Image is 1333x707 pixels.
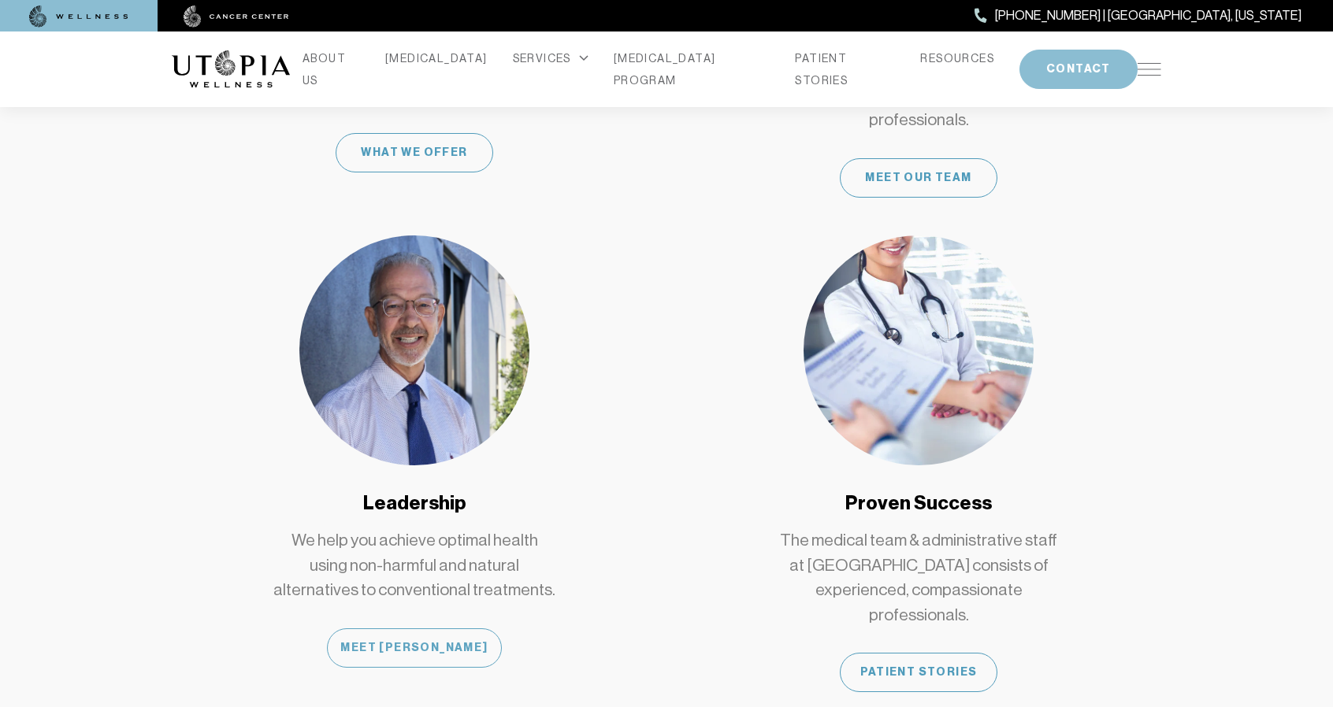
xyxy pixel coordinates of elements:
[1138,63,1161,76] img: icon-hamburger
[795,47,895,91] a: PATIENT STORIES
[385,47,488,69] a: [MEDICAL_DATA]
[920,47,994,69] a: RESOURCES
[1019,50,1138,89] button: CONTACT
[676,235,1161,693] a: Proven SuccessThe medical team & administrative staff at [GEOGRAPHIC_DATA] consists of experience...
[29,6,128,28] img: wellness
[995,6,1301,26] span: [PHONE_NUMBER] | [GEOGRAPHIC_DATA], [US_STATE]
[184,6,289,28] img: cancer center
[303,47,360,91] a: ABOUT US
[336,133,493,172] div: What We Offer
[327,628,501,668] div: Meet [PERSON_NAME]
[614,47,770,91] a: [MEDICAL_DATA] PROGRAM
[840,158,997,198] div: Meet Our Team
[777,528,1060,627] p: The medical team & administrative staff at [GEOGRAPHIC_DATA] consists of experienced, compassiona...
[299,235,529,465] img: Leadership
[975,6,1301,26] a: [PHONE_NUMBER] | [GEOGRAPHIC_DATA], [US_STATE]
[363,490,466,516] h4: Leadership
[804,235,1034,465] img: Proven Success
[513,47,589,69] div: SERVICES
[172,235,657,668] a: LeadershipWe help you achieve optimal health using non-harmful and natural alternatives to conven...
[273,528,556,603] p: We help you achieve optimal health using non-harmful and natural alternatives to conventional tre...
[840,653,997,692] div: Patient Stories
[172,50,290,88] img: logo
[845,490,992,516] h4: Proven Success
